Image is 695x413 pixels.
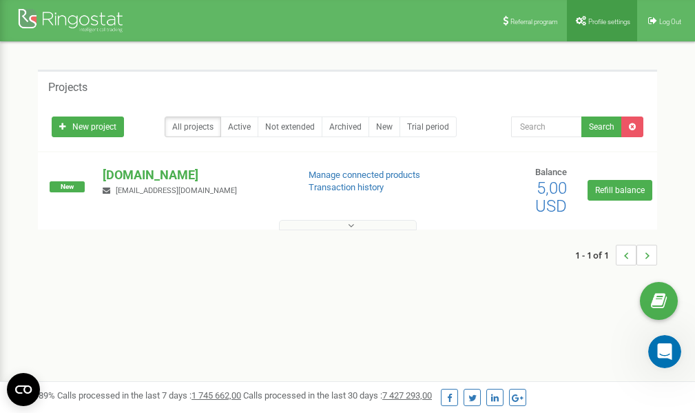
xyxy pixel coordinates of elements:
a: Active [220,117,258,137]
button: Search [581,117,622,137]
a: Manage connected products [309,170,420,180]
a: Transaction history [309,182,384,192]
span: Profile settings [588,18,630,26]
a: Not extended [258,117,322,137]
span: New [50,181,85,192]
span: Log Out [659,18,681,26]
nav: ... [575,231,657,279]
h5: Projects [48,81,87,94]
button: Open CMP widget [7,373,40,406]
input: Search [511,117,582,137]
a: All projects [165,117,221,137]
span: [EMAIL_ADDRESS][DOMAIN_NAME] [116,186,237,195]
span: Balance [535,167,567,177]
span: Calls processed in the last 7 days : [57,390,241,401]
a: New project [52,117,124,137]
u: 7 427 293,00 [382,390,432,401]
span: Referral program [510,18,558,26]
u: 1 745 662,00 [191,390,241,401]
a: New [369,117,400,137]
iframe: Intercom live chat [648,335,681,368]
a: Trial period [400,117,457,137]
span: 1 - 1 of 1 [575,245,616,265]
span: Calls processed in the last 30 days : [243,390,432,401]
a: Archived [322,117,369,137]
p: [DOMAIN_NAME] [103,166,286,184]
a: Refill balance [588,180,652,201]
span: 5,00 USD [535,179,567,216]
